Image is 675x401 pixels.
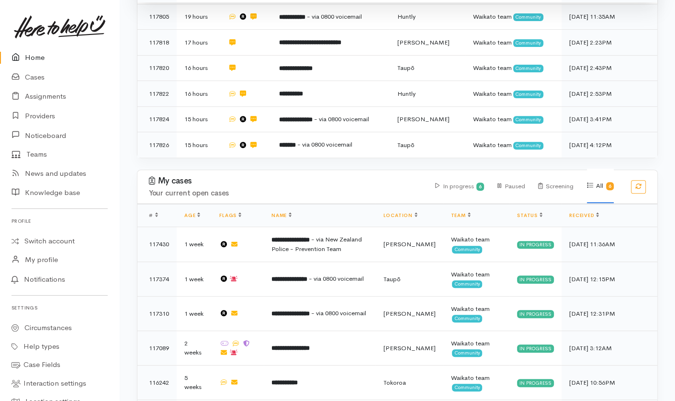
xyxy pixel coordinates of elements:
td: 117430 [137,227,177,262]
span: Tokoroa [383,378,405,387]
td: [DATE] 4:12PM [562,132,657,158]
div: In progress [517,379,554,387]
span: Community [452,280,482,288]
td: [DATE] 2:23PM [562,30,657,56]
div: Paused [497,169,525,203]
td: 5 weeks [177,365,212,400]
span: Community [452,384,482,391]
td: 117824 [137,106,177,132]
span: - via 0800 voicemail [297,140,352,149]
td: Waikato team [443,331,509,365]
td: Waikato team [465,132,562,158]
h6: Settings [11,301,108,314]
td: [DATE] 11:35AM [562,4,657,30]
a: Status [517,212,542,218]
span: [PERSON_NAME] [383,240,435,248]
td: [DATE] 2:43PM [562,55,657,81]
td: 15 hours [177,132,220,158]
a: Location [383,212,417,218]
td: 17 hours [177,30,220,56]
td: 117374 [137,262,177,296]
div: In progress [517,241,554,249]
td: Waikato team [465,30,562,56]
td: 19 hours [177,4,220,30]
span: [PERSON_NAME] [383,344,435,352]
div: In progress [435,169,484,203]
b: 6 [608,183,611,189]
td: 16 hours [177,55,220,81]
span: Community [513,13,543,21]
span: Huntly [397,12,416,21]
td: 117089 [137,331,177,365]
td: [DATE] 3:41PM [562,106,657,132]
td: 15 hours [177,106,220,132]
span: - via 0800 voicemail [311,309,366,317]
div: In progress [517,275,554,283]
span: Community [452,246,482,253]
td: Waikato team [443,227,509,262]
a: Age [184,212,200,218]
span: [PERSON_NAME] [397,38,450,46]
span: Community [452,349,482,357]
span: Community [513,39,543,47]
td: [DATE] 11:36AM [562,227,657,262]
div: In progress [517,344,554,352]
h6: Profile [11,215,108,228]
a: Name [271,212,292,218]
span: Community [513,65,543,72]
a: Flags [219,212,241,218]
td: Waikato team [465,81,562,107]
span: # [149,212,158,218]
td: 117310 [137,296,177,331]
td: 1 week [177,296,212,331]
h4: Your current open cases [149,189,424,197]
td: Waikato team [443,365,509,400]
td: Waikato team [443,296,509,331]
td: [DATE] 12:31PM [562,296,657,331]
td: Waikato team [465,55,562,81]
span: [PERSON_NAME] [397,115,450,123]
a: Received [569,212,599,218]
td: Waikato team [465,106,562,132]
td: [DATE] 10:56PM [562,365,657,400]
span: Community [513,91,543,98]
span: Community [513,116,543,124]
td: 117818 [137,30,177,56]
td: 117805 [137,4,177,30]
span: - via 0800 voicemail [309,275,364,283]
span: Community [452,315,482,322]
td: 1 week [177,227,212,262]
td: 117820 [137,55,177,81]
span: Community [513,142,543,149]
span: Taupō [397,64,415,72]
td: [DATE] 3:12AM [562,331,657,365]
a: Team [450,212,470,218]
span: Taupō [383,275,400,283]
h3: My cases [149,176,424,186]
b: 6 [479,183,482,190]
div: In progress [517,310,554,318]
span: - via 0800 voicemail [307,12,362,21]
td: [DATE] 12:15PM [562,262,657,296]
td: 2 weeks [177,331,212,365]
td: 16 hours [177,81,220,107]
span: - via New Zealand Police - Prevention Team [271,235,362,253]
div: All [587,169,614,203]
td: Waikato team [443,262,509,296]
span: Taupō [397,141,415,149]
td: 117826 [137,132,177,158]
td: 116242 [137,365,177,400]
div: Screening [538,169,574,203]
td: Waikato team [465,4,562,30]
td: [DATE] 2:53PM [562,81,657,107]
td: 117822 [137,81,177,107]
td: 1 week [177,262,212,296]
span: Huntly [397,90,416,98]
span: [PERSON_NAME] [383,309,435,318]
span: - via 0800 voicemail [314,115,369,123]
